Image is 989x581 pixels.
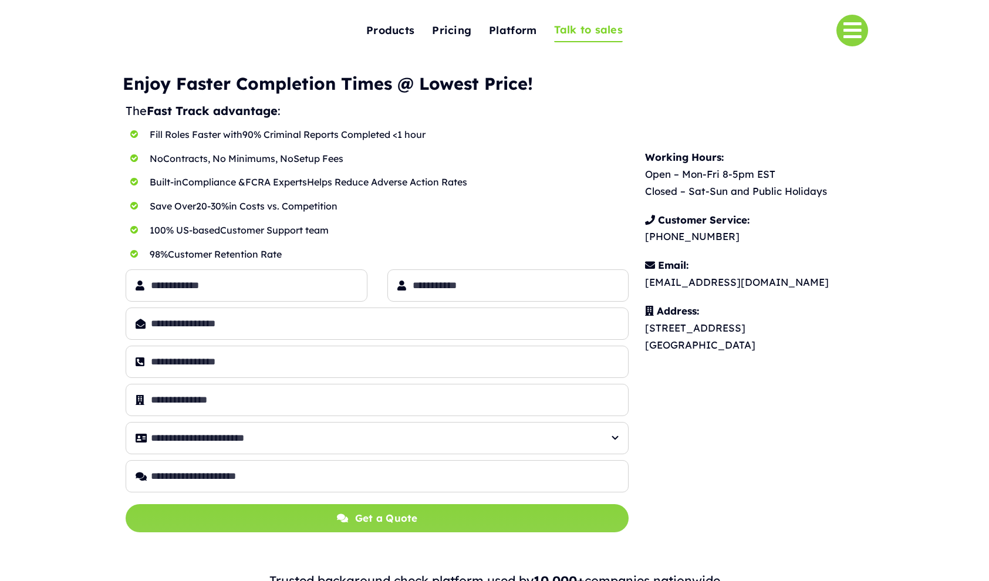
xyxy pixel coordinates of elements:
[150,153,163,164] span: No
[645,151,724,163] b: Working Hours:
[150,224,220,236] span: 100% US-based
[432,18,471,43] a: Pricing
[242,129,426,140] span: 90% Criminal Reports Completed <1 hour
[150,248,168,260] span: 98%
[657,305,699,317] b: Address:
[123,73,533,94] b: Enjoy Faster Completion Times @ Lowest Price!
[308,1,681,60] nav: One Page
[163,153,208,164] span: Contracts
[168,248,282,260] span: Customer Retention Rate
[245,176,307,188] span: FCRA Experts
[836,15,868,46] a: Link to #
[645,257,880,291] p: [EMAIL_ADDRESS][DOMAIN_NAME]
[182,176,245,188] span: Compliance &
[196,200,229,212] span: 20-30%
[150,129,242,140] span: Fill Roles Faster with
[489,18,536,43] a: Platform
[554,19,623,43] a: Talk to sales
[127,16,259,28] a: Fast Track Backgrounds Logo
[208,153,237,164] span: , No M
[150,176,182,188] span: Built-in
[220,224,329,236] span: Customer Support team
[127,17,259,44] img: Fast Track Backgrounds Logo
[489,22,536,40] span: Platform
[237,153,275,164] span: inimums
[554,21,623,39] span: Talk to sales
[658,214,750,226] b: Customer Service:
[275,153,293,164] span: , No
[307,176,467,188] span: Helps Reduce Adverse Action Rates
[645,149,880,200] p: Open – Mon-Fri 8-5pm EST Closed – Sat-Sun and Public Holidays
[126,103,147,118] span: The
[150,200,196,212] span: Save Over
[278,103,281,118] span: :
[645,303,880,354] p: [STREET_ADDRESS] [GEOGRAPHIC_DATA]
[355,510,418,527] span: Get a Quote
[645,212,880,246] p: [PHONE_NUMBER]
[432,22,471,40] span: Pricing
[366,22,414,40] span: Products
[658,259,688,271] b: Email:
[147,103,278,118] b: Fast Track advantage
[229,200,337,212] span: in Costs vs. Competition
[126,504,629,533] button: Get a Quote
[293,153,343,164] span: Setup Fees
